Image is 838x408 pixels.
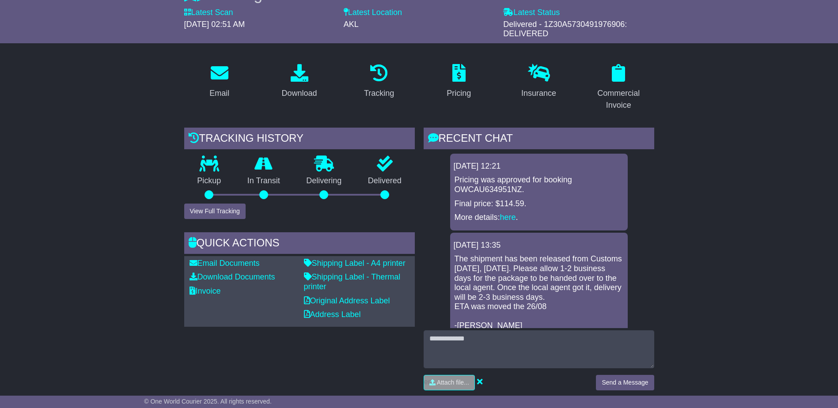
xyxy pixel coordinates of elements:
[184,176,235,186] p: Pickup
[304,259,406,268] a: Shipping Label - A4 printer
[234,176,293,186] p: In Transit
[455,254,623,331] p: The shipment has been released from Customs [DATE], [DATE]. Please allow 1-2 business days for th...
[454,162,624,171] div: [DATE] 12:21
[190,272,275,281] a: Download Documents
[304,296,390,305] a: Original Address Label
[281,87,317,99] div: Download
[454,241,624,250] div: [DATE] 13:35
[184,232,415,256] div: Quick Actions
[344,8,402,18] label: Latest Location
[204,61,235,102] a: Email
[304,310,361,319] a: Address Label
[344,20,359,29] span: AKL
[503,20,627,38] span: Delivered - 1Z30A5730491976906: DELIVERED
[358,61,400,102] a: Tracking
[503,8,560,18] label: Latest Status
[355,176,415,186] p: Delivered
[190,259,260,268] a: Email Documents
[455,175,623,194] p: Pricing was approved for booking OWCAU634951NZ.
[184,128,415,151] div: Tracking history
[583,61,654,114] a: Commercial Invoice
[455,213,623,223] p: More details: .
[304,272,401,291] a: Shipping Label - Thermal printer
[190,287,221,295] a: Invoice
[184,8,233,18] label: Latest Scan
[364,87,394,99] div: Tracking
[455,199,623,209] p: Final price: $114.59.
[596,375,654,390] button: Send a Message
[447,87,471,99] div: Pricing
[184,20,245,29] span: [DATE] 02:51 AM
[293,176,355,186] p: Delivering
[516,61,562,102] a: Insurance
[589,87,648,111] div: Commercial Invoice
[184,204,246,219] button: View Full Tracking
[521,87,556,99] div: Insurance
[424,128,654,151] div: RECENT CHAT
[500,213,516,222] a: here
[209,87,229,99] div: Email
[144,398,272,405] span: © One World Courier 2025. All rights reserved.
[276,61,322,102] a: Download
[441,61,477,102] a: Pricing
